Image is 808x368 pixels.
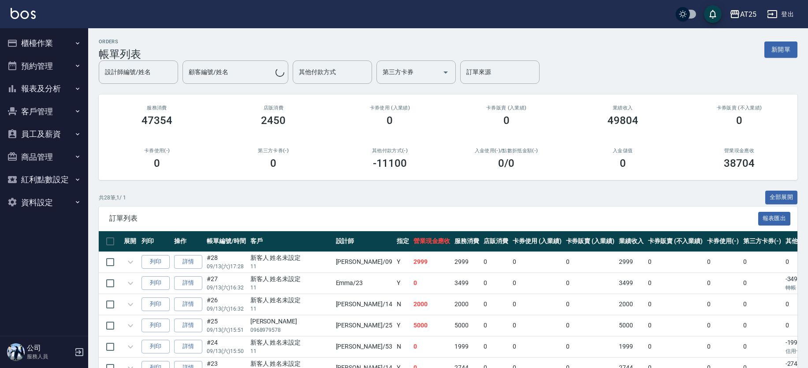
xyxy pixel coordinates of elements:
[705,315,741,336] td: 0
[250,253,331,263] div: 新客人 姓名未設定
[607,114,638,127] h3: 49804
[481,294,510,315] td: 0
[334,252,395,272] td: [PERSON_NAME] /09
[646,252,705,272] td: 0
[141,297,170,311] button: 列印
[174,319,202,332] a: 詳情
[510,231,564,252] th: 卡券使用 (入業績)
[226,105,321,111] h2: 店販消費
[109,105,205,111] h3: 服務消費
[564,252,617,272] td: 0
[387,114,393,127] h3: 0
[334,231,395,252] th: 設計師
[458,148,554,154] h2: 入金使用(-) /點數折抵金額(-)
[141,319,170,332] button: 列印
[452,273,481,293] td: 3499
[205,315,248,336] td: #25
[575,105,670,111] h2: 業績收入
[510,315,564,336] td: 0
[250,284,331,292] p: 11
[207,305,246,313] p: 09/13 (六) 16:32
[439,65,453,79] button: Open
[726,5,760,23] button: AT25
[395,231,411,252] th: 指定
[411,315,453,336] td: 5000
[741,336,783,357] td: 0
[395,252,411,272] td: Y
[205,273,248,293] td: #27
[99,194,126,202] p: 共 28 筆, 1 / 1
[4,146,85,169] button: 商品管理
[617,273,646,293] td: 3499
[141,255,170,269] button: 列印
[617,315,646,336] td: 5000
[705,252,741,272] td: 0
[250,274,331,284] div: 新客人 姓名未設定
[724,157,755,169] h3: 38704
[174,340,202,353] a: 詳情
[109,148,205,154] h2: 卡券使用(-)
[207,263,246,270] p: 09/13 (六) 17:28
[395,315,411,336] td: Y
[564,231,617,252] th: 卡券販賣 (入業績)
[617,294,646,315] td: 2000
[373,157,407,169] h3: -11100
[452,315,481,336] td: 5000
[498,157,514,169] h3: 0 /0
[564,273,617,293] td: 0
[99,48,141,60] h3: 帳單列表
[765,191,798,204] button: 全部展開
[250,326,331,334] p: 0968979578
[646,336,705,357] td: 0
[261,114,286,127] h3: 2450
[334,336,395,357] td: [PERSON_NAME] /53
[270,157,276,169] h3: 0
[481,315,510,336] td: 0
[646,315,705,336] td: 0
[741,231,783,252] th: 第三方卡券(-)
[575,148,670,154] h2: 入金儲值
[704,5,722,23] button: save
[4,123,85,146] button: 員工及薪資
[452,231,481,252] th: 服務消費
[172,231,205,252] th: 操作
[510,336,564,357] td: 0
[4,191,85,214] button: 資料設定
[646,294,705,315] td: 0
[207,284,246,292] p: 09/13 (六) 16:32
[705,273,741,293] td: 0
[705,336,741,357] td: 0
[692,105,787,111] h2: 卡券販賣 (不入業績)
[411,231,453,252] th: 營業現金應收
[27,344,72,353] h5: 公司
[141,276,170,290] button: 列印
[395,273,411,293] td: Y
[705,231,741,252] th: 卡券使用(-)
[763,6,797,23] button: 登出
[481,252,510,272] td: 0
[250,317,331,326] div: [PERSON_NAME]
[741,315,783,336] td: 0
[99,39,141,45] h2: ORDERS
[174,255,202,269] a: 詳情
[481,273,510,293] td: 0
[334,273,395,293] td: Emma /23
[250,347,331,355] p: 11
[122,231,139,252] th: 展開
[334,315,395,336] td: [PERSON_NAME] /25
[692,148,787,154] h2: 營業現金應收
[736,114,742,127] h3: 0
[248,231,334,252] th: 客戶
[620,157,626,169] h3: 0
[705,294,741,315] td: 0
[174,297,202,311] a: 詳情
[4,32,85,55] button: 櫃檯作業
[4,100,85,123] button: 客戶管理
[510,252,564,272] td: 0
[564,294,617,315] td: 0
[411,273,453,293] td: 0
[109,214,758,223] span: 訂單列表
[617,336,646,357] td: 1999
[740,9,756,20] div: AT25
[510,294,564,315] td: 0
